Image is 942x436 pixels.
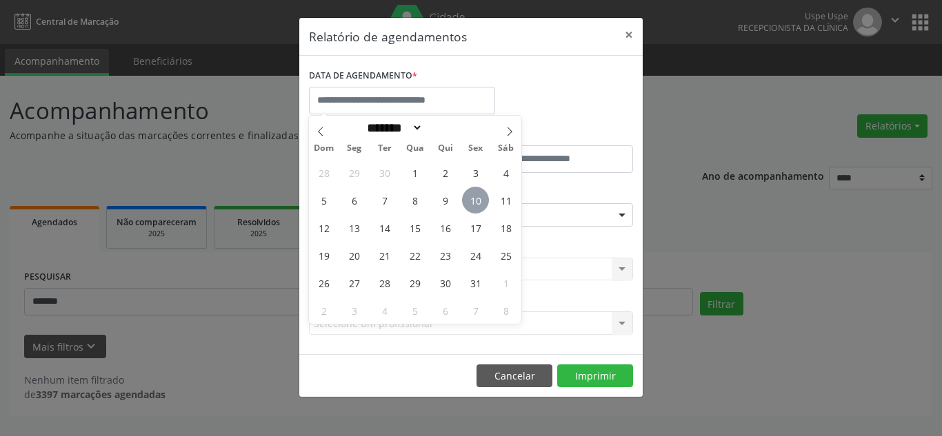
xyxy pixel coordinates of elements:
span: Setembro 30, 2025 [371,159,398,186]
span: Outubro 9, 2025 [432,187,459,214]
span: Outubro 20, 2025 [341,242,368,269]
span: Novembro 2, 2025 [310,297,337,324]
span: Setembro 29, 2025 [341,159,368,186]
span: Outubro 5, 2025 [310,187,337,214]
span: Outubro 11, 2025 [492,187,519,214]
span: Outubro 27, 2025 [341,269,368,296]
span: Novembro 7, 2025 [462,297,489,324]
label: DATA DE AGENDAMENTO [309,65,417,87]
span: Outubro 19, 2025 [310,242,337,269]
span: Outubro 2, 2025 [432,159,459,186]
span: Outubro 29, 2025 [401,269,428,296]
h5: Relatório de agendamentos [309,28,467,45]
span: Novembro 8, 2025 [492,297,519,324]
label: ATÉ [474,124,633,145]
span: Qui [430,144,461,153]
span: Novembro 3, 2025 [341,297,368,324]
span: Outubro 13, 2025 [341,214,368,241]
button: Imprimir [557,364,633,388]
span: Outubro 10, 2025 [462,187,489,214]
span: Novembro 5, 2025 [401,297,428,324]
span: Outubro 30, 2025 [432,269,459,296]
span: Novembro 1, 2025 [492,269,519,296]
span: Seg [339,144,370,153]
span: Outubro 3, 2025 [462,159,489,186]
span: Setembro 28, 2025 [310,159,337,186]
span: Qua [400,144,430,153]
span: Outubro 17, 2025 [462,214,489,241]
span: Outubro 21, 2025 [371,242,398,269]
input: Year [423,121,468,135]
span: Outubro 16, 2025 [432,214,459,241]
span: Sex [461,144,491,153]
span: Outubro 12, 2025 [310,214,337,241]
span: Dom [309,144,339,153]
span: Outubro 18, 2025 [492,214,519,241]
span: Outubro 25, 2025 [492,242,519,269]
span: Outubro 24, 2025 [462,242,489,269]
span: Outubro 8, 2025 [401,187,428,214]
span: Novembro 6, 2025 [432,297,459,324]
span: Outubro 28, 2025 [371,269,398,296]
span: Outubro 26, 2025 [310,269,337,296]
span: Outubro 7, 2025 [371,187,398,214]
span: Outubro 14, 2025 [371,214,398,241]
span: Outubro 22, 2025 [401,242,428,269]
span: Outubro 23, 2025 [432,242,459,269]
span: Sáb [491,144,521,153]
button: Cancelar [477,364,552,388]
select: Month [362,121,423,135]
span: Novembro 4, 2025 [371,297,398,324]
span: Outubro 6, 2025 [341,187,368,214]
button: Close [615,18,643,52]
span: Outubro 1, 2025 [401,159,428,186]
span: Outubro 31, 2025 [462,269,489,296]
span: Outubro 4, 2025 [492,159,519,186]
span: Outubro 15, 2025 [401,214,428,241]
span: Ter [370,144,400,153]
